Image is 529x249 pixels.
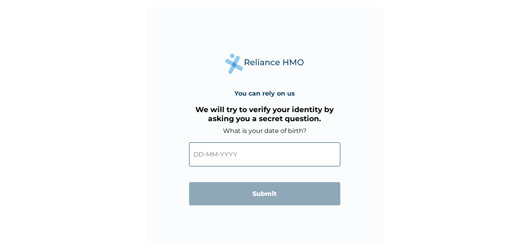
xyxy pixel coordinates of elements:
[223,127,306,135] label: What is your date of birth?
[189,182,340,205] input: Submit
[189,142,340,166] input: DD-MM-YYYY
[234,90,295,97] h4: You can rely on us
[189,105,340,123] h3: We will try to verify your identity by asking you a secret question.
[225,53,304,74] img: Reliance Health's Logo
